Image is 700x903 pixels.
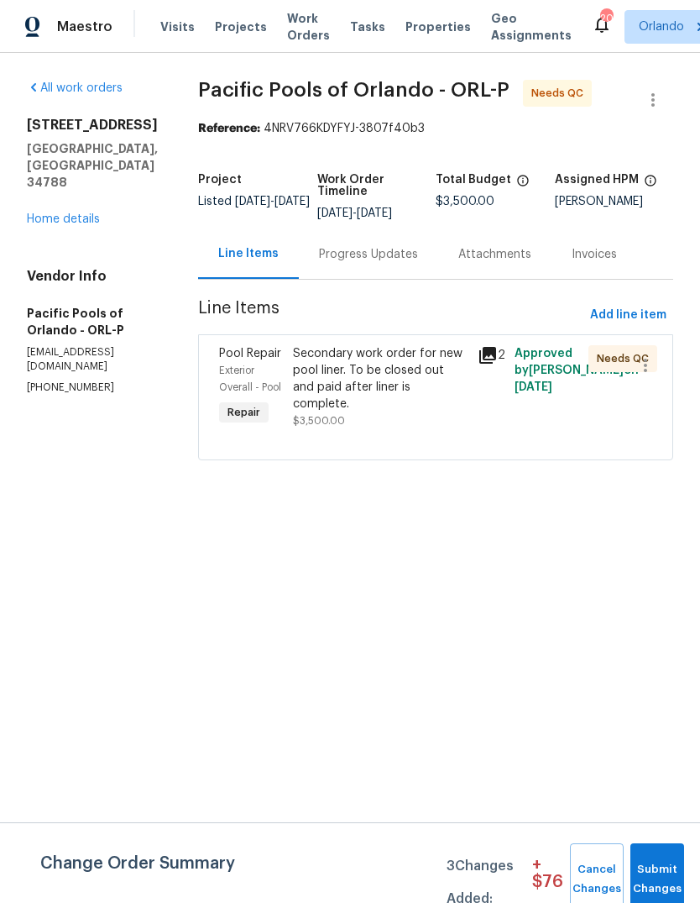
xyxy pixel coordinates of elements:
[597,350,656,367] span: Needs QC
[317,207,392,219] span: -
[572,246,617,263] div: Invoices
[555,174,639,186] h5: Assigned HPM
[531,85,590,102] span: Needs QC
[491,10,572,44] span: Geo Assignments
[436,174,511,186] h5: Total Budget
[219,365,281,392] span: Exterior Overall - Pool
[198,80,509,100] span: Pacific Pools of Orlando - ORL-P
[319,246,418,263] div: Progress Updates
[27,345,158,374] p: [EMAIL_ADDRESS][DOMAIN_NAME]
[27,305,158,339] h5: Pacific Pools of Orlando - ORL-P
[458,246,531,263] div: Attachments
[274,196,310,207] span: [DATE]
[436,196,494,207] span: $3,500.00
[600,10,612,27] div: 20
[644,174,657,196] span: The hpm assigned to this work order.
[27,268,158,285] h4: Vendor Info
[235,196,270,207] span: [DATE]
[198,120,673,137] div: 4NRV766KDYFYJ-3807f40b3
[293,345,468,412] div: Secondary work order for new pool liner. To be closed out and paid after liner is complete.
[515,348,639,393] span: Approved by [PERSON_NAME] on
[27,140,158,191] h5: [GEOGRAPHIC_DATA], [GEOGRAPHIC_DATA] 34788
[350,21,385,33] span: Tasks
[27,117,158,134] h2: [STREET_ADDRESS]
[198,174,242,186] h5: Project
[218,245,279,262] div: Line Items
[317,174,436,197] h5: Work Order Timeline
[235,196,310,207] span: -
[590,305,666,326] span: Add line item
[357,207,392,219] span: [DATE]
[27,213,100,225] a: Home details
[27,381,158,395] p: [PHONE_NUMBER]
[198,123,260,134] b: Reference:
[160,18,195,35] span: Visits
[198,196,310,207] span: Listed
[57,18,112,35] span: Maestro
[27,82,123,94] a: All work orders
[219,348,281,360] span: Pool Repair
[516,174,530,196] span: The total cost of line items that have been proposed by Opendoor. This sum includes line items th...
[639,18,684,35] span: Orlando
[317,207,353,219] span: [DATE]
[583,300,673,331] button: Add line item
[405,18,471,35] span: Properties
[215,18,267,35] span: Projects
[478,345,504,365] div: 2
[198,300,583,331] span: Line Items
[515,381,552,393] span: [DATE]
[293,416,345,426] span: $3,500.00
[287,10,330,44] span: Work Orders
[555,196,674,207] div: [PERSON_NAME]
[221,404,267,421] span: Repair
